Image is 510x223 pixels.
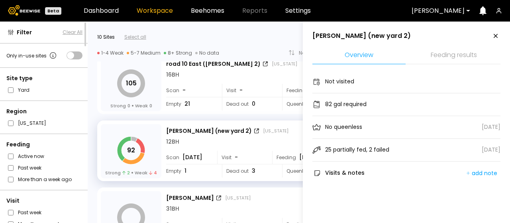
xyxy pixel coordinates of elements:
[18,175,72,184] label: More than a week ago
[272,151,337,164] div: Feeding
[482,146,500,154] div: [DATE]
[463,168,500,179] button: add note
[184,100,190,108] span: 21
[166,194,214,202] div: [PERSON_NAME]
[18,119,46,127] label: [US_STATE]
[126,79,137,88] tspan: 105
[137,8,173,14] a: Workspace
[239,86,243,95] span: -
[45,7,61,15] div: Beta
[195,50,219,56] div: No data
[182,153,202,162] span: [DATE]
[149,103,152,109] span: 0
[122,170,130,176] span: 2
[166,205,179,213] div: 31 BH
[18,152,44,160] label: Active now
[164,50,192,56] div: 8+ Strong
[97,50,124,56] div: 1-4 Weak
[325,146,389,154] div: 25 partially fed, 2 failed
[6,140,82,149] div: Feeding
[149,170,157,176] span: 4
[312,32,411,40] div: [PERSON_NAME] (new yard 2)
[299,153,337,162] div: [DATE]
[18,86,29,94] label: Yard
[285,8,311,14] a: Settings
[127,146,135,155] tspan: 92
[217,151,272,164] div: Visit
[325,123,362,131] div: No queenless
[6,51,58,60] div: Only in-use sites
[282,97,337,111] div: Queenless
[182,86,186,95] span: -
[252,100,255,108] span: 0
[263,128,288,134] div: [US_STATE]
[312,47,406,64] li: Overview
[312,168,365,178] div: Visits & notes
[166,84,216,97] div: Scan
[166,164,216,178] div: Empty
[222,84,277,97] div: Visit
[166,71,179,79] div: 16 BH
[124,34,146,41] div: Select all
[242,8,267,14] span: Reports
[166,60,261,68] div: road 10 East ([PERSON_NAME] 2)
[482,123,500,131] div: [DATE]
[166,127,252,135] div: [PERSON_NAME] (new yard 2)
[6,197,82,205] div: Visit
[222,97,277,111] div: Dead out
[166,151,216,164] div: Scan
[6,107,82,116] div: Region
[6,74,82,83] div: Site type
[466,170,497,177] div: add note
[222,164,277,178] div: Dead out
[8,5,40,16] img: Beewise logo
[407,47,500,64] li: Feeding results
[225,195,251,201] div: [US_STATE]
[63,29,82,36] button: Clear All
[17,28,32,37] span: Filter
[84,8,119,14] a: Dashboard
[127,103,130,109] span: 0
[184,167,186,175] span: 1
[282,84,337,97] div: Feeding
[110,103,152,109] div: Strong Weak
[282,164,337,178] div: Queenless
[105,170,157,176] div: Strong Weak
[325,77,354,86] div: Not visited
[299,51,339,55] div: North to South
[272,61,297,67] div: [US_STATE]
[127,50,161,56] div: 5-7 Medium
[252,167,255,175] span: 3
[97,34,115,41] div: 10 Sites
[166,97,216,111] div: Empty
[18,164,41,172] label: Past week
[191,8,224,14] a: Beehomes
[325,100,367,109] div: 82 gal required
[18,208,41,217] label: Past week
[235,153,238,162] span: -
[166,138,179,146] div: 12 BH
